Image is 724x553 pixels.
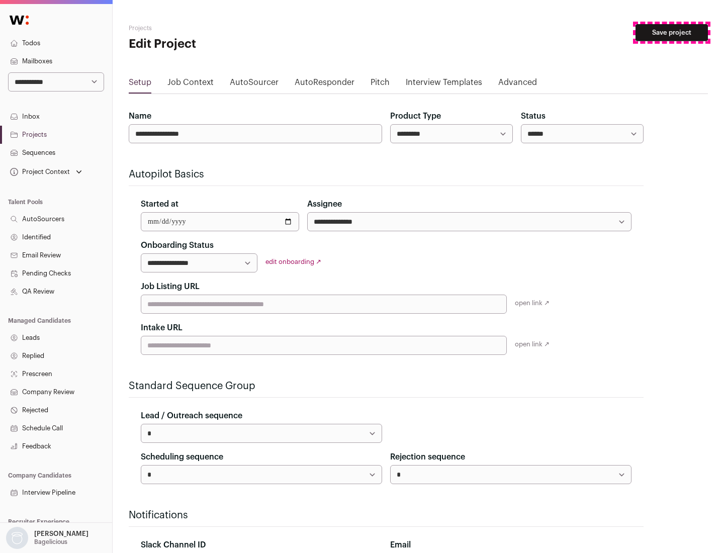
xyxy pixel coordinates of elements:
[129,24,322,32] h2: Projects
[141,410,242,422] label: Lead / Outreach sequence
[34,530,88,538] p: [PERSON_NAME]
[6,527,28,549] img: nopic.png
[141,239,214,251] label: Onboarding Status
[141,322,183,334] label: Intake URL
[498,76,537,93] a: Advanced
[4,527,90,549] button: Open dropdown
[8,168,70,176] div: Project Context
[34,538,67,546] p: Bagelicious
[307,198,342,210] label: Assignee
[129,110,151,122] label: Name
[521,110,546,122] label: Status
[141,539,206,551] label: Slack Channel ID
[141,451,223,463] label: Scheduling sequence
[129,167,644,181] h2: Autopilot Basics
[230,76,279,93] a: AutoSourcer
[4,10,34,30] img: Wellfound
[8,165,84,179] button: Open dropdown
[265,258,321,265] a: edit onboarding ↗
[129,508,644,522] h2: Notifications
[129,379,644,393] h2: Standard Sequence Group
[371,76,390,93] a: Pitch
[141,281,200,293] label: Job Listing URL
[129,36,322,52] h1: Edit Project
[295,76,354,93] a: AutoResponder
[390,539,631,551] div: Email
[390,451,465,463] label: Rejection sequence
[406,76,482,93] a: Interview Templates
[636,24,708,41] button: Save project
[167,76,214,93] a: Job Context
[390,110,441,122] label: Product Type
[129,76,151,93] a: Setup
[141,198,178,210] label: Started at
